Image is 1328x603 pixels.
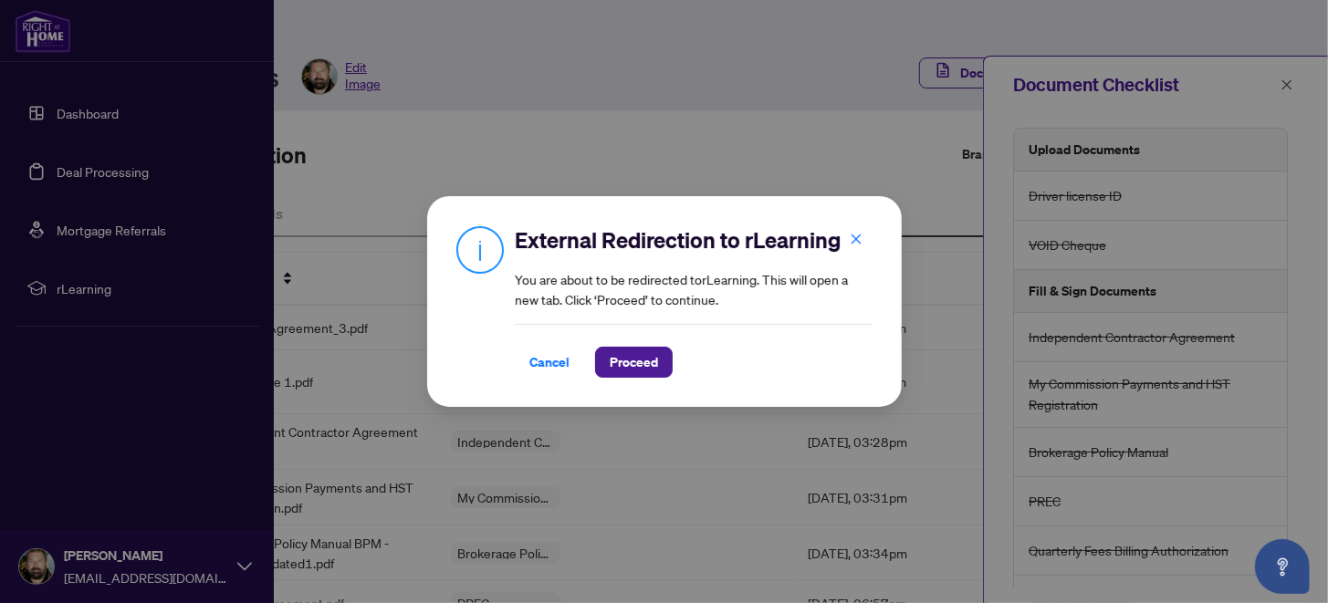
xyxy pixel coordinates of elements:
span: Proceed [610,348,658,377]
h2: External Redirection to rLearning [515,225,873,255]
button: Cancel [515,347,584,378]
div: You are about to be redirected to rLearning . This will open a new tab. Click ‘Proceed’ to continue. [515,225,873,378]
span: close [850,233,863,245]
img: Info Icon [456,225,504,274]
span: Cancel [529,348,570,377]
button: Proceed [595,347,673,378]
button: Open asap [1255,539,1310,594]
